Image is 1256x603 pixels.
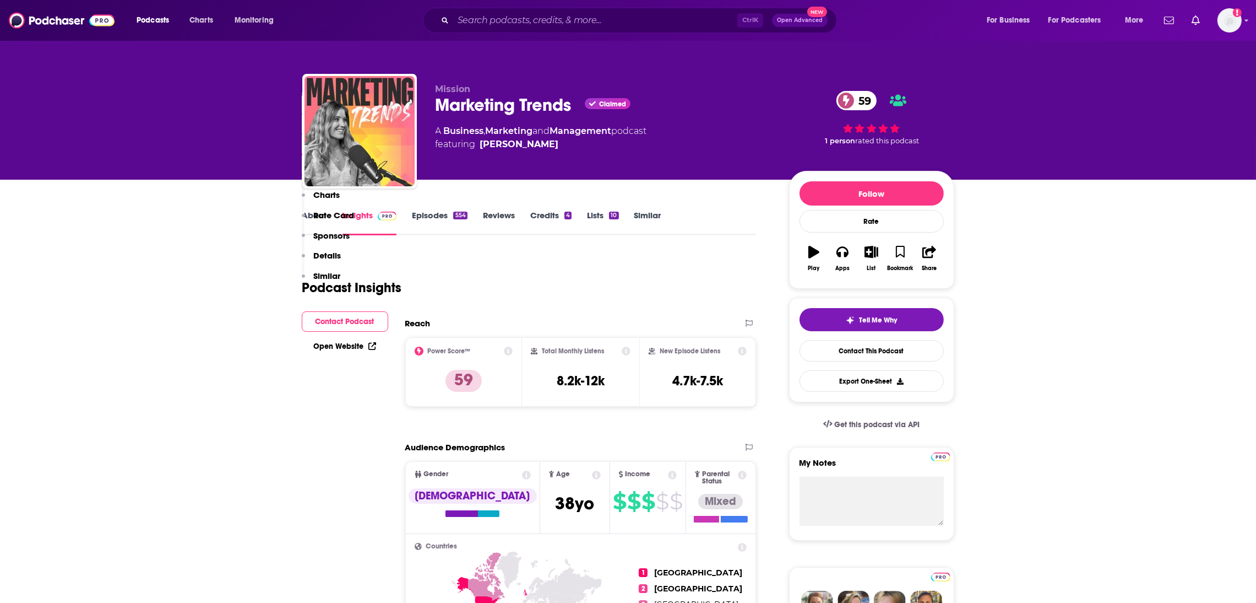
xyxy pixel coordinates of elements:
[302,311,388,332] button: Contact Podcast
[302,271,341,291] button: Similar
[550,126,612,136] a: Management
[987,13,1030,28] span: For Business
[887,265,913,272] div: Bookmark
[846,316,855,325] img: tell me why sparkle
[480,138,559,151] a: Jeremy Bergeron
[556,471,570,478] span: Age
[672,373,723,389] h3: 4.7k-7.5k
[814,411,929,438] a: Get this podcast via API
[483,210,515,235] a: Reviews
[800,308,944,331] button: tell me why sparkleTell Me Why
[409,488,537,504] div: [DEMOGRAPHIC_DATA]
[1217,8,1242,33] span: Logged in as LindaBurns
[825,137,856,145] span: 1 person
[1125,13,1144,28] span: More
[433,8,847,33] div: Search podcasts, credits, & more...
[800,181,944,206] button: Follow
[1217,8,1242,33] button: Show profile menu
[660,347,720,355] h2: New Episode Listens
[634,210,661,235] a: Similar
[1117,12,1157,29] button: open menu
[314,271,341,281] p: Similar
[922,265,937,272] div: Share
[836,91,877,110] a: 59
[834,420,920,429] span: Get this podcast via API
[314,250,341,261] p: Details
[302,210,355,230] button: Rate Card
[639,584,648,593] span: 2
[530,210,572,235] a: Credits4
[235,13,274,28] span: Monitoring
[609,212,618,219] div: 10
[314,210,355,220] p: Rate Card
[542,347,604,355] h2: Total Monthly Listens
[654,584,742,594] span: [GEOGRAPHIC_DATA]
[800,340,944,362] a: Contact This Podcast
[1160,11,1178,30] a: Show notifications dropdown
[859,316,897,325] span: Tell Me Why
[182,12,220,29] a: Charts
[436,84,471,94] span: Mission
[835,265,850,272] div: Apps
[426,543,458,550] span: Countries
[807,7,827,17] span: New
[587,210,618,235] a: Lists10
[302,230,350,251] button: Sponsors
[772,14,828,27] button: Open AdvancedNew
[555,493,594,514] span: 38 yo
[137,13,169,28] span: Podcasts
[1217,8,1242,33] img: User Profile
[444,126,484,136] a: Business
[557,373,605,389] h3: 8.2k-12k
[436,138,647,151] span: featuring
[702,471,736,485] span: Parental Status
[613,493,626,510] span: $
[129,12,183,29] button: open menu
[847,91,877,110] span: 59
[428,347,471,355] h2: Power Score™
[227,12,288,29] button: open menu
[856,137,920,145] span: rated this podcast
[302,250,341,271] button: Details
[670,493,682,510] span: $
[305,76,415,186] img: Marketing Trends
[533,126,550,136] span: and
[1233,8,1242,17] svg: Add a profile image
[1048,13,1101,28] span: For Podcasters
[931,451,950,461] a: Pro website
[931,573,950,582] img: Podchaser Pro
[9,10,115,31] img: Podchaser - Follow, Share and Rate Podcasts
[857,239,885,278] button: List
[808,265,819,272] div: Play
[915,239,943,278] button: Share
[1041,12,1117,29] button: open menu
[1187,11,1204,30] a: Show notifications dropdown
[484,126,486,136] span: ,
[445,370,482,392] p: 59
[698,494,743,509] div: Mixed
[405,442,505,453] h2: Audience Demographics
[737,13,763,28] span: Ctrl K
[931,571,950,582] a: Pro website
[564,212,572,219] div: 4
[979,12,1044,29] button: open menu
[453,212,467,219] div: 554
[627,493,640,510] span: $
[626,471,651,478] span: Income
[654,568,742,578] span: [GEOGRAPHIC_DATA]
[800,210,944,233] div: Rate
[405,318,431,329] h2: Reach
[886,239,915,278] button: Bookmark
[486,126,533,136] a: Marketing
[789,84,954,152] div: 59 1 personrated this podcast
[436,125,647,151] div: A podcast
[424,471,449,478] span: Gender
[800,370,944,392] button: Export One-Sheet
[314,230,350,241] p: Sponsors
[800,239,828,278] button: Play
[867,265,876,272] div: List
[412,210,467,235] a: Episodes554
[828,239,857,278] button: Apps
